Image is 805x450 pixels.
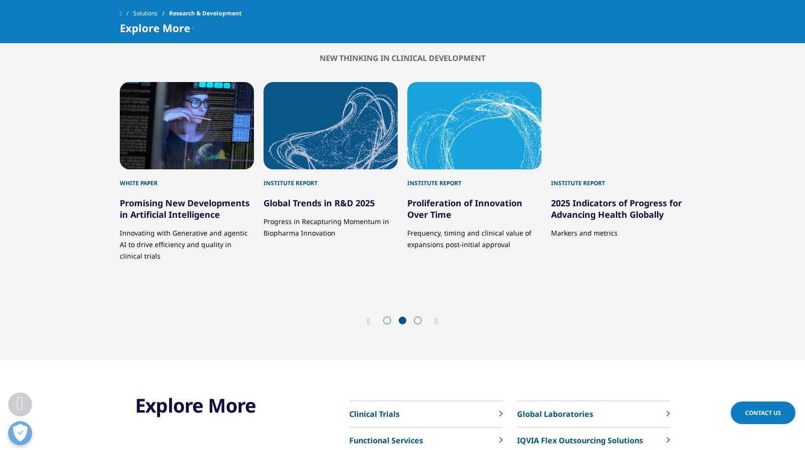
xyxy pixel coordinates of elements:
[349,401,502,427] a: Clinical Trials
[551,197,682,220] a: 2025 Indicators of Progress for Advancing Health Globally
[8,421,32,445] button: Open Preferences
[169,5,241,22] span: Research & Development
[517,408,593,420] p: Global Laboratories
[264,209,398,239] p: Progress in Recapturing Momentum in Biopharma Innovation
[135,393,295,417] h3: Explore More
[133,5,169,22] a: Solutions
[407,82,541,273] div: 7 / 12
[120,197,250,220] a: Promising New Developments in Artificial Intelligence
[407,197,522,220] a: Proliferation of Innovation Over Time
[264,82,398,273] div: 6 / 12
[407,220,541,250] p: Frequency, timing and clinical value of expansions post-initial approval
[349,435,423,446] p: Functional Services
[425,317,438,326] div: Next slide
[367,317,379,326] div: Previous slide
[551,220,685,239] p: Markers and metrics
[745,409,781,417] span: Contact Us
[120,220,254,262] p: Innovating with Generative and agentic AI to drive efficiency and quality in clinical trials
[551,169,685,188] div: Institute Report
[407,169,541,188] div: Institute Report
[731,402,795,424] a: Contact Us
[349,408,400,420] p: Clinical Trials
[120,82,254,273] div: 5 / 12
[120,169,254,188] div: White Paper
[551,82,685,273] div: 8 / 12
[264,197,375,209] a: Global Trends in R&D 2025
[264,169,398,188] div: Institute Report
[517,435,643,446] p: IQVIA Flex Outsourcing Solutions
[120,53,685,63] h2: New thinking in clinical development
[517,401,670,427] a: Global Laboratories
[120,22,190,34] span: Explore More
